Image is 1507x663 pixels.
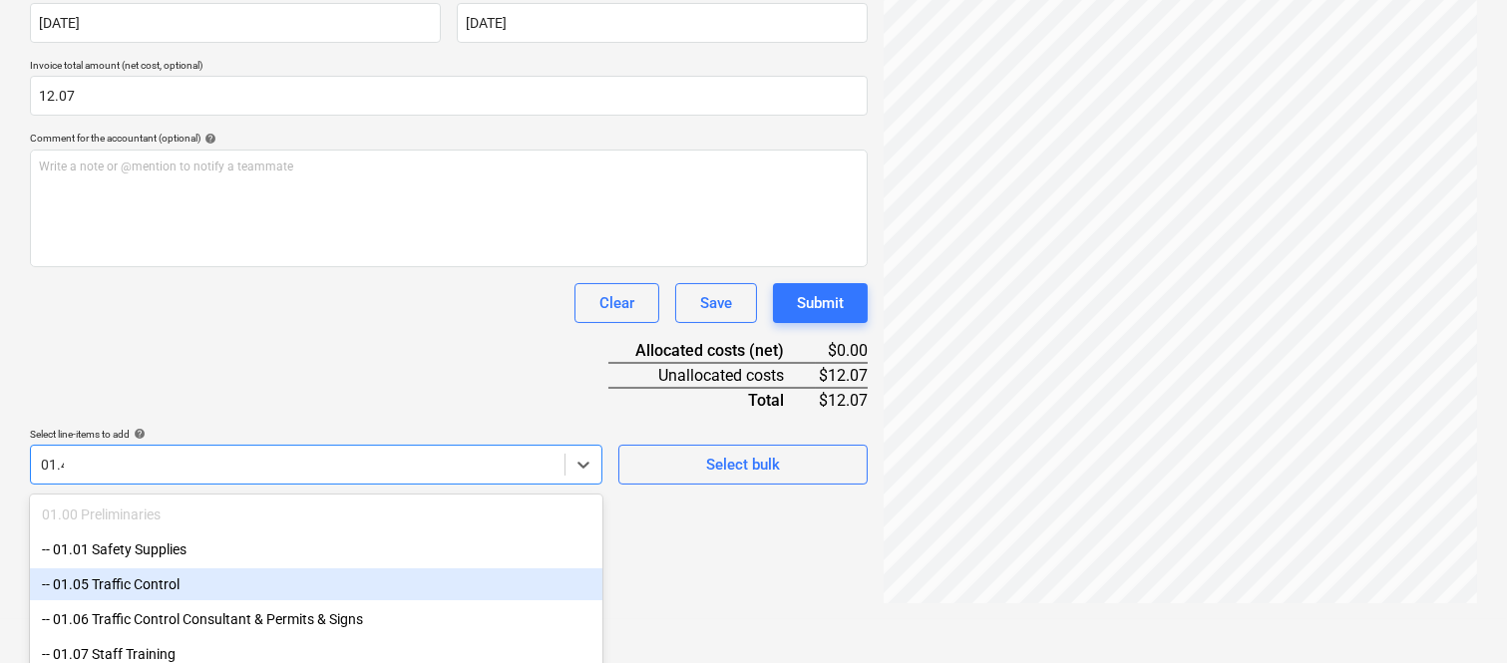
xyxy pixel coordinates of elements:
div: -- 01.05 Traffic Control [30,568,602,600]
div: -- 01.01 Safety Supplies [30,533,602,565]
div: Submit [797,290,844,316]
p: Invoice total amount (net cost, optional) [30,59,868,76]
div: 01.00 Preliminaries [30,498,602,530]
div: Clear [599,290,634,316]
button: Clear [574,283,659,323]
button: Submit [773,283,868,323]
div: Select line-items to add [30,428,602,441]
span: help [130,428,146,440]
div: -- 01.06 Traffic Control Consultant & Permits & Signs [30,603,602,635]
div: $12.07 [816,363,868,388]
div: $12.07 [816,388,868,412]
div: Comment for the accountant (optional) [30,132,868,145]
div: Total [608,388,816,412]
button: Save [675,283,757,323]
div: Unallocated costs [608,363,816,388]
input: Due date not specified [457,3,868,43]
iframe: Chat Widget [1407,567,1507,663]
input: Invoice total amount (net cost, optional) [30,76,868,116]
div: Select bulk [706,452,780,478]
div: Save [700,290,732,316]
span: help [200,133,216,145]
button: Select bulk [618,445,868,485]
div: $0.00 [816,339,868,363]
input: Invoice date not specified [30,3,441,43]
div: Allocated costs (net) [608,339,816,363]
